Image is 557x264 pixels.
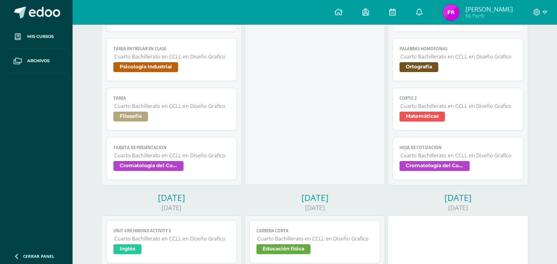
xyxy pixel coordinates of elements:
span: Cuarto Bachillerato en CCLL en Diseño Grafico [114,235,230,242]
span: Filosofía [113,112,148,121]
span: Cuarto Bachillerato en CCLL en Diseño Grafico [400,152,516,159]
span: Cuarto Bachillerato en CCLL en Diseño Grafico [400,53,516,60]
span: Archivos [27,58,49,64]
a: Palabras homófonasCuarto Bachillerato en CCLL en Diseño GraficoOrtografía [392,38,523,81]
span: Psicología Industrial [113,62,178,72]
a: Unit 4 Richmond Activity 2Cuarto Bachillerato en CCLL en Diseño GraficoInglés [106,220,237,263]
span: Hoja de cotización [400,145,516,150]
div: [DATE] [388,203,528,212]
span: Cuarto Bachillerato en CCLL en Diseño Grafico [257,235,373,242]
a: TareaCuarto Bachillerato en CCLL en Diseño GraficoFilosofía [106,88,237,131]
span: [PERSON_NAME] [465,5,513,13]
div: [DATE] [101,192,242,203]
span: Palabras homófonas [400,46,516,51]
span: Tarjeta de presentación [113,145,230,150]
div: [DATE] [388,192,528,203]
a: Tarjeta de presentaciónCuarto Bachillerato en CCLL en Diseño GraficoCromatología del Color [106,137,237,180]
span: Mi Perfil [465,12,513,19]
div: [DATE] [101,203,242,212]
a: Archivos [7,49,66,73]
a: corto 2Cuarto Bachillerato en CCLL en Diseño GraficoMatemáticas [392,88,523,131]
span: Cuarto Bachillerato en CCLL en Diseño Grafico [114,103,230,110]
span: Cuarto Bachillerato en CCLL en Diseño Grafico [114,53,230,60]
span: Matemáticas [400,112,445,121]
span: Mis cursos [27,33,54,40]
img: 3e075353d348aa0ffaabfcf58eb20247.png [443,4,459,21]
span: Tarea [113,96,230,101]
div: [DATE] [244,203,385,212]
span: Inglés [113,244,141,254]
a: Hoja de cotizaciónCuarto Bachillerato en CCLL en Diseño GraficoCromatología del Color [392,137,523,180]
span: Cromatología del Color [400,161,470,171]
span: Ortografía [400,62,438,72]
span: Cuarto Bachillerato en CCLL en Diseño Grafico [400,103,516,110]
a: Carrera cortaCuarto Bachillerato en CCLL en Diseño GraficoEducación física [249,220,380,263]
span: Educación física [256,244,310,254]
span: corto 2 [400,96,516,101]
span: Unit 4 Richmond Activity 2 [113,228,230,234]
div: [DATE] [244,192,385,203]
span: Cuarto Bachillerato en CCLL en Diseño Grafico [114,152,230,159]
a: Tarea entregar en claseCuarto Bachillerato en CCLL en Diseño GraficoPsicología Industrial [106,38,237,81]
span: Tarea entregar en clase [113,46,230,51]
span: Cromatología del Color [113,161,183,171]
span: Carrera corta [256,228,373,234]
span: Cerrar panel [23,253,54,259]
a: Mis cursos [7,25,66,49]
